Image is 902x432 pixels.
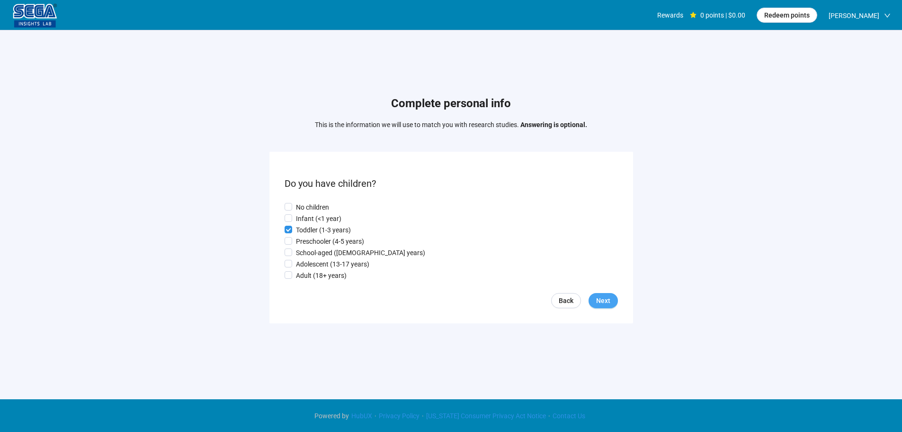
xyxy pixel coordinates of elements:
span: [PERSON_NAME] [829,0,879,31]
a: Privacy Policy [376,412,422,420]
p: Do you have children? [285,176,618,191]
a: HubUX [349,412,375,420]
span: Redeem points [764,10,810,20]
div: · · · [314,411,588,421]
p: School-aged ([DEMOGRAPHIC_DATA] years) [296,248,425,258]
p: No children [296,202,329,212]
span: Powered by [314,412,349,420]
button: Next [589,293,618,308]
p: Toddler (1-3 years) [296,225,351,235]
a: Contact Us [550,412,588,420]
span: star [690,12,697,18]
a: [US_STATE] Consumer Privacy Act Notice [424,412,548,420]
h1: Complete personal info [315,95,587,113]
strong: Answering is optional. [520,121,587,129]
span: down [884,12,891,19]
a: Back [551,293,581,308]
p: Adolescent (13-17 years) [296,259,369,269]
p: This is the information we will use to match you with research studies. [315,119,587,130]
span: Next [596,295,610,306]
p: Preschooler (4-5 years) [296,236,364,247]
p: Adult (18+ years) [296,270,347,281]
span: Back [559,295,573,306]
p: Infant (<1 year) [296,213,341,224]
button: Redeem points [757,8,817,23]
